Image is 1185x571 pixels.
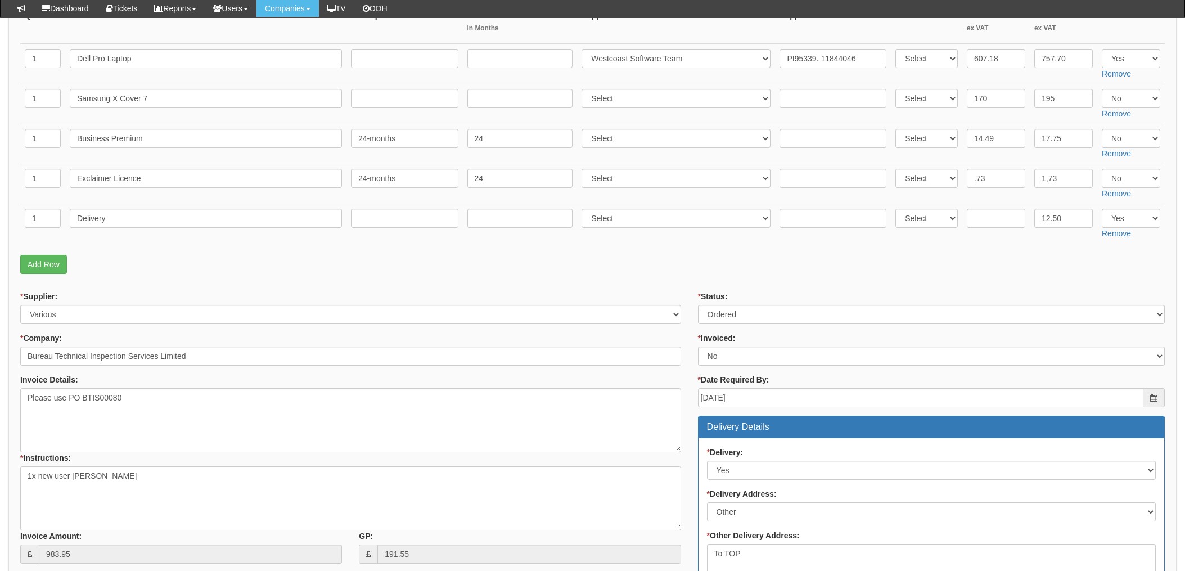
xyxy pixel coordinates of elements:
textarea: Please use PO BTIS00080 [20,388,681,452]
a: Remove [1102,229,1131,238]
label: Invoice Amount: [20,530,82,542]
label: Date Required By: [698,374,769,385]
label: Invoiced: [698,332,736,344]
th: Invoiced [1097,5,1165,44]
label: Status: [698,291,728,302]
th: Description [346,5,463,44]
label: Invoice Details: [20,374,78,385]
a: Remove [1102,149,1131,158]
label: GP: [359,530,373,542]
th: Cost [962,5,1030,44]
label: Delivery Address: [707,488,777,500]
a: Remove [1102,69,1131,78]
label: Delivery: [707,447,744,458]
textarea: 1x new user [PERSON_NAME] [20,466,681,530]
small: ex VAT [1034,24,1093,33]
a: Remove [1102,109,1131,118]
th: Item [65,5,346,44]
th: Order Status [891,5,962,44]
small: In Months [467,24,573,33]
label: Supplier: [20,291,57,302]
a: Remove [1102,189,1131,198]
label: Other Delivery Address: [707,530,800,541]
th: Term [463,5,578,44]
small: ex VAT [967,24,1025,33]
a: Add Row [20,255,67,274]
label: Instructions: [20,452,71,464]
th: Sell [1030,5,1097,44]
th: Supplier [577,5,775,44]
th: Supplier Reference [775,5,891,44]
th: QTY [20,5,65,44]
h3: Delivery Details [707,422,1156,432]
label: Company: [20,332,62,344]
